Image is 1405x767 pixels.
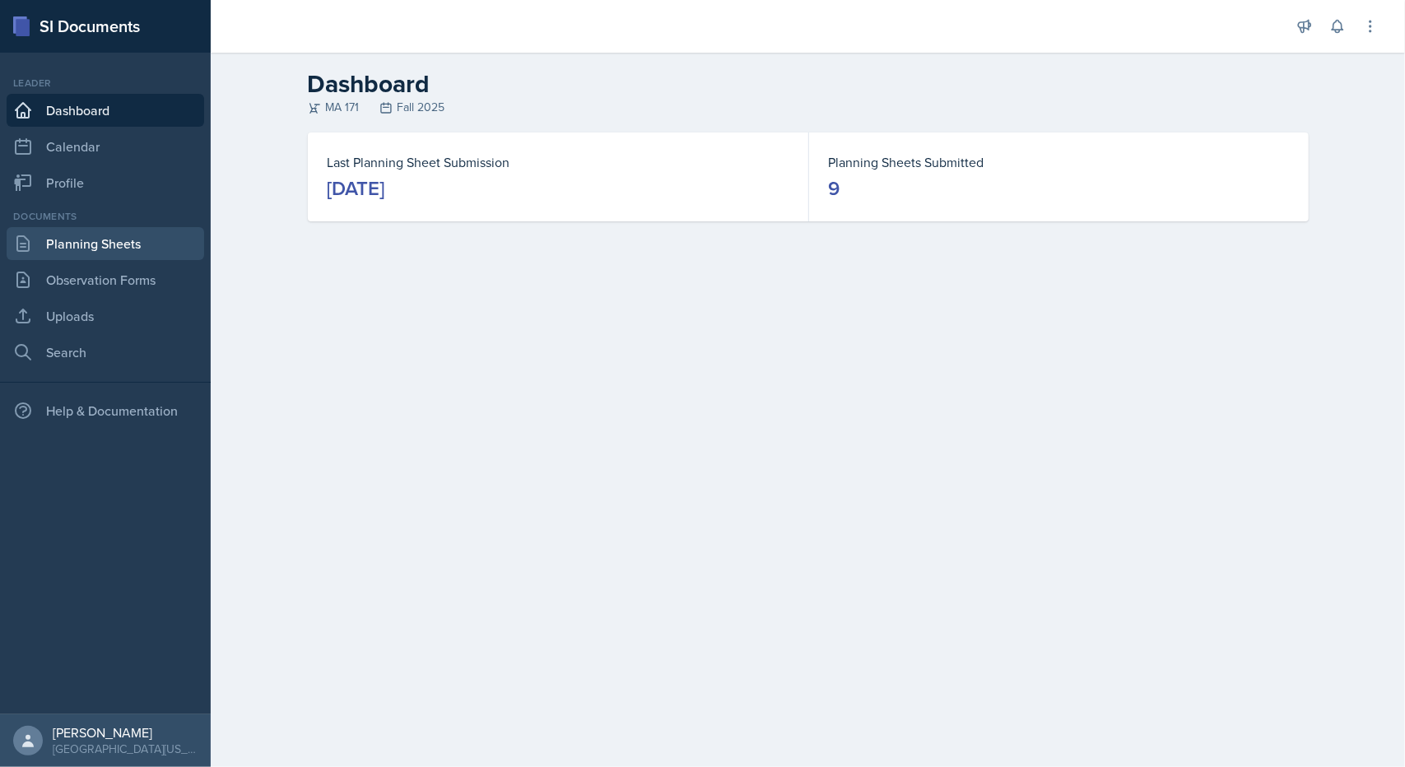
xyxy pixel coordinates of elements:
[7,166,204,199] a: Profile
[53,741,198,757] div: [GEOGRAPHIC_DATA][US_STATE] in [GEOGRAPHIC_DATA]
[7,227,204,260] a: Planning Sheets
[829,152,1289,172] dt: Planning Sheets Submitted
[7,336,204,369] a: Search
[7,263,204,296] a: Observation Forms
[53,724,198,741] div: [PERSON_NAME]
[7,394,204,427] div: Help & Documentation
[328,152,789,172] dt: Last Planning Sheet Submission
[7,209,204,224] div: Documents
[328,175,385,202] div: [DATE]
[7,76,204,91] div: Leader
[308,99,1309,116] div: MA 171 Fall 2025
[829,175,840,202] div: 9
[7,300,204,332] a: Uploads
[7,94,204,127] a: Dashboard
[308,69,1309,99] h2: Dashboard
[7,130,204,163] a: Calendar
